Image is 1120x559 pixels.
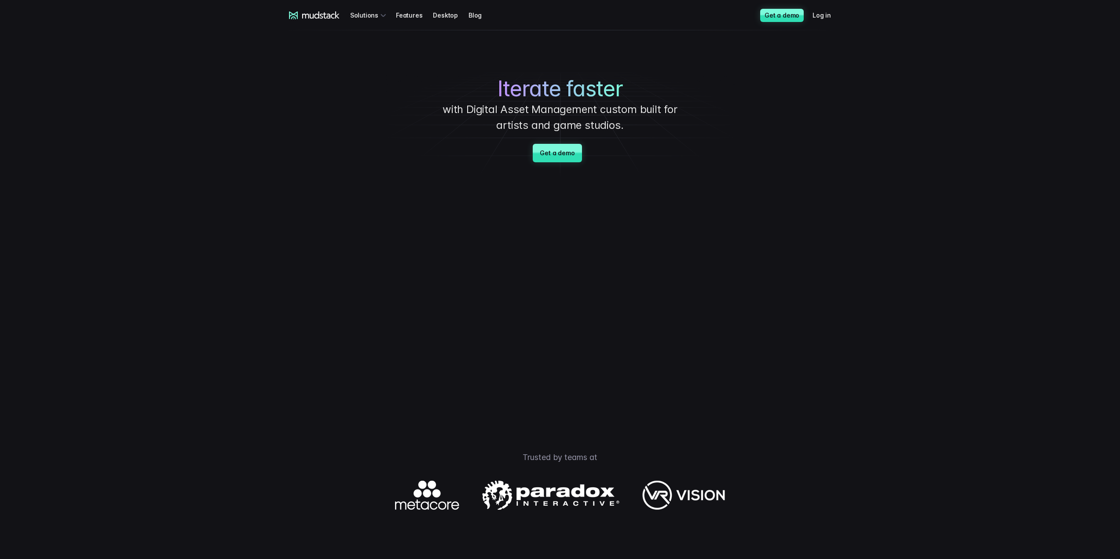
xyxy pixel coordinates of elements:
p: Trusted by teams at [252,451,868,463]
a: Get a demo [533,144,582,162]
p: with Digital Asset Management custom built for artists and game studios. [428,102,692,133]
a: mudstack logo [289,11,340,19]
a: Features [396,7,433,23]
img: Logos of companies using mudstack. [395,481,725,510]
a: Blog [468,7,492,23]
div: Solutions [350,7,389,23]
a: Get a demo [760,9,804,22]
a: Desktop [433,7,468,23]
a: Log in [813,7,842,23]
span: Iterate faster [498,76,623,102]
